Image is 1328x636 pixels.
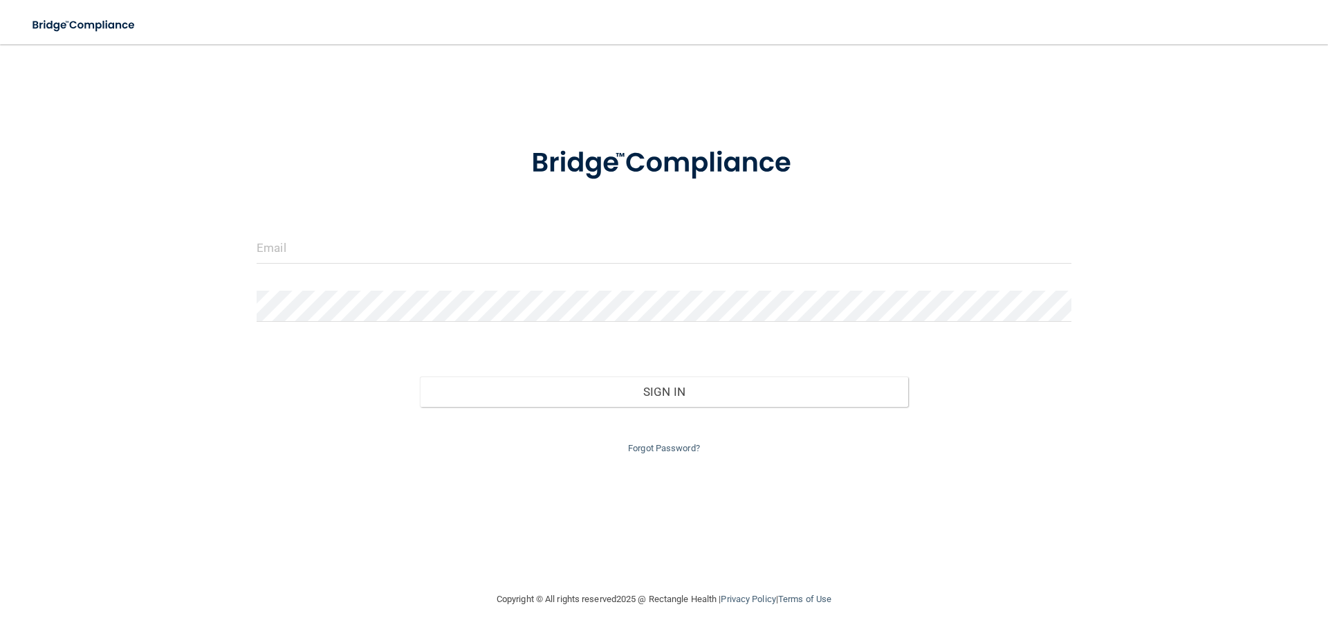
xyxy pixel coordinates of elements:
[1089,538,1311,593] iframe: Drift Widget Chat Controller
[420,376,909,407] button: Sign In
[21,11,148,39] img: bridge_compliance_login_screen.278c3ca4.svg
[778,594,831,604] a: Terms of Use
[721,594,775,604] a: Privacy Policy
[412,577,916,621] div: Copyright © All rights reserved 2025 @ Rectangle Health | |
[257,233,1071,264] input: Email
[503,127,825,199] img: bridge_compliance_login_screen.278c3ca4.svg
[628,443,700,453] a: Forgot Password?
